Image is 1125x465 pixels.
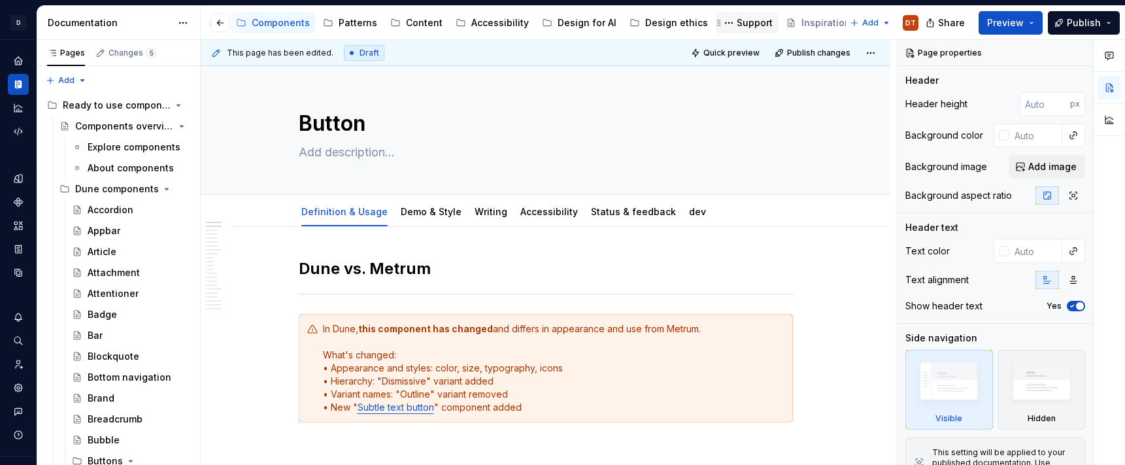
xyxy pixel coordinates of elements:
div: Code automation [8,121,29,142]
div: Blockquote [88,350,139,363]
h2: Dune vs. Metrum [299,258,793,279]
div: Documentation [48,16,171,29]
div: Side navigation [905,332,977,345]
div: Appbar [88,224,120,237]
a: Design tokens [8,168,29,189]
div: Background color [905,129,983,142]
a: Home [8,50,29,71]
span: This page has been edited. [227,48,333,58]
div: Components [252,16,310,29]
div: Ready to use components [63,99,171,112]
div: Accordion [88,203,133,216]
div: Header [905,74,939,87]
span: Add [58,75,75,86]
div: Header text [905,221,958,234]
button: Publish [1048,11,1120,35]
div: Hidden [998,350,1086,430]
label: Yes [1047,301,1062,311]
div: Demo & Style [395,198,467,225]
div: Definition & Usage [296,198,393,225]
div: Storybook stories [8,239,29,260]
a: Data sources [8,262,29,283]
a: Patterns [318,12,382,33]
span: Publish changes [787,48,850,58]
div: dev [684,198,711,225]
div: Content [406,16,443,29]
input: Auto [1020,92,1070,116]
div: Accessibility [515,198,583,225]
a: Status & feedback [591,206,676,217]
div: Show header text [905,300,982,313]
a: Inspiration [781,12,870,33]
a: Article [67,241,195,262]
span: Share [938,16,965,29]
div: Assets [8,215,29,236]
span: Quick preview [703,48,760,58]
a: Accordion [67,199,195,220]
div: Support [737,16,773,29]
button: Add [846,14,895,32]
div: Pages [47,48,85,58]
a: Subtle text button [358,402,434,413]
input: Auto [1009,239,1062,263]
div: Badge [88,308,117,321]
a: Accessibility [450,12,534,33]
div: Bar [88,329,103,342]
a: Attentioner [67,283,195,304]
div: Page tree [8,10,643,36]
a: Design for AI [537,12,622,33]
a: Invite team [8,354,29,375]
a: Settings [8,377,29,398]
span: Add image [1028,160,1077,173]
button: Preview [979,11,1043,35]
div: Dune components [75,182,159,196]
a: Support [716,12,778,33]
div: Design ethics [645,16,708,29]
div: DT [905,18,916,28]
div: Background image [905,160,987,173]
div: Visible [935,413,962,424]
button: Quick preview [687,44,765,62]
div: About components [88,162,174,175]
div: Ready to use components [42,95,195,116]
a: Design ethics [624,12,713,33]
div: Dune components [54,179,195,199]
div: Explore components [88,141,180,154]
div: In Dune, and differs in appearance and use from Metrum. What's changed: • Appearance and styles: ... [323,322,784,414]
a: Components [8,192,29,213]
div: Article [88,245,116,258]
div: Attentioner [88,287,139,300]
div: Hidden [1028,413,1056,424]
button: Search ⌘K [8,330,29,351]
a: dev [689,206,706,217]
a: Analytics [8,97,29,118]
div: Design for AI [558,16,616,29]
a: Demo & Style [401,206,462,217]
a: Appbar [67,220,195,241]
a: Writing [475,206,507,217]
button: Notifications [8,307,29,328]
div: Patterns [339,16,377,29]
a: Documentation [8,74,29,95]
strong: this component has changed [358,323,493,334]
textarea: Button [296,108,790,139]
span: 5 [146,48,156,58]
a: Attachment [67,262,195,283]
p: px [1070,99,1080,109]
a: Bottom navigation [67,367,195,388]
div: Bubble [88,434,120,447]
button: Contact support [8,401,29,422]
span: Preview [987,16,1024,29]
a: About components [67,158,195,179]
button: D [3,9,34,37]
a: Content [385,12,448,33]
div: Bottom navigation [88,371,171,384]
div: Changes [109,48,156,58]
